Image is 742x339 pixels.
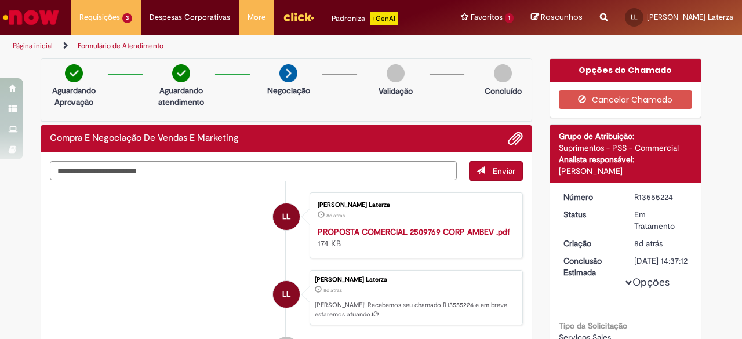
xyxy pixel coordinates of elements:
div: R13555224 [634,191,688,203]
img: ServiceNow [1,6,61,29]
ul: Trilhas de página [9,35,486,57]
div: Luigi De Lorenzo Laterza [273,281,300,308]
p: +GenAi [370,12,398,25]
p: Aguardando atendimento [153,85,209,108]
span: Enviar [493,166,515,176]
div: Luigi De Lorenzo Laterza [273,203,300,230]
a: Formulário de Atendimento [78,41,163,50]
span: LL [282,280,290,308]
div: Em Tratamento [634,209,688,232]
div: Opções do Chamado [550,59,701,82]
a: PROPOSTA COMERCIAL 2509769 CORP AMBEV .pdf [318,227,510,237]
button: Enviar [469,161,523,181]
p: Negociação [267,85,310,96]
div: Grupo de Atribuição: [559,130,693,142]
span: 8d atrás [326,212,345,219]
img: check-circle-green.png [172,64,190,82]
dt: Criação [555,238,626,249]
span: Rascunhos [541,12,583,23]
span: Requisições [79,12,120,23]
img: img-circle-grey.png [494,64,512,82]
dt: Número [555,191,626,203]
span: Favoritos [471,12,503,23]
textarea: Digite sua mensagem aqui... [50,161,457,180]
div: [PERSON_NAME] Laterza [318,202,511,209]
span: LL [631,13,638,21]
span: 3 [122,13,132,23]
div: [DATE] 14:37:12 [634,255,688,267]
dt: Conclusão Estimada [555,255,626,278]
div: [PERSON_NAME] [559,165,693,177]
h2: Compra E Negociação De Vendas E Marketing Histórico de tíquete [50,133,239,144]
p: Concluído [485,85,522,97]
time: 22/09/2025 13:36:59 [326,212,345,219]
a: Rascunhos [531,12,583,23]
img: img-circle-grey.png [387,64,405,82]
span: 8d atrás [634,238,663,249]
div: [PERSON_NAME] Laterza [315,276,517,283]
span: 1 [505,13,514,23]
span: More [248,12,265,23]
img: arrow-next.png [279,64,297,82]
dt: Status [555,209,626,220]
div: 174 KB [318,226,511,249]
img: click_logo_yellow_360x200.png [283,8,314,25]
p: Validação [379,85,413,97]
span: 8d atrás [323,287,342,294]
li: Luigi De Lorenzo Laterza [50,270,523,326]
button: Cancelar Chamado [559,90,693,109]
button: Adicionar anexos [508,131,523,146]
span: Despesas Corporativas [150,12,230,23]
img: check-circle-green.png [65,64,83,82]
a: Página inicial [13,41,53,50]
p: Aguardando Aprovação [46,85,102,108]
span: LL [282,203,290,231]
span: [PERSON_NAME] Laterza [647,12,733,22]
div: Suprimentos - PSS - Commercial [559,142,693,154]
div: 22/09/2025 13:37:05 [634,238,688,249]
time: 22/09/2025 13:37:05 [323,287,342,294]
div: Analista responsável: [559,154,693,165]
b: Tipo da Solicitação [559,320,627,331]
div: Padroniza [332,12,398,25]
p: [PERSON_NAME]! Recebemos seu chamado R13555224 e em breve estaremos atuando. [315,301,517,319]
